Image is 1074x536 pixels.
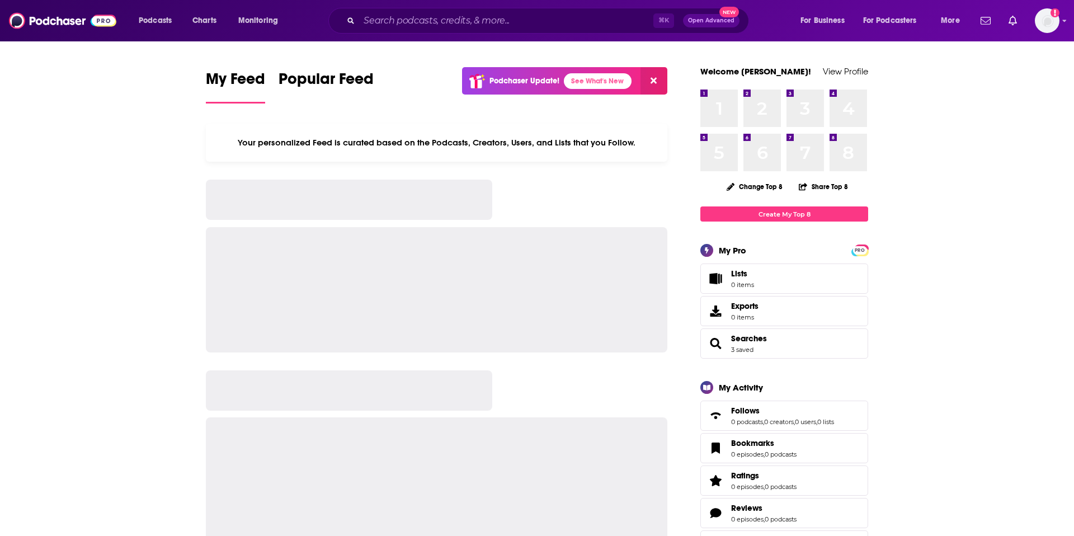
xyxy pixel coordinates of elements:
span: ⌘ K [653,13,674,28]
a: Show notifications dropdown [976,11,995,30]
span: Bookmarks [731,438,774,448]
span: , [763,418,764,426]
span: Reviews [700,498,868,528]
button: Change Top 8 [720,180,789,194]
a: Follows [704,408,727,424]
a: 0 lists [817,418,834,426]
span: , [794,418,795,426]
span: PRO [853,246,866,255]
div: Search podcasts, credits, & more... [339,8,760,34]
span: , [764,483,765,491]
a: Searches [704,336,727,351]
button: open menu [856,12,933,30]
span: Popular Feed [279,69,374,95]
span: Lists [731,269,747,279]
a: Show notifications dropdown [1004,11,1021,30]
span: Searches [700,328,868,359]
a: 0 episodes [731,515,764,523]
a: See What's New [564,73,632,89]
img: Podchaser - Follow, Share and Rate Podcasts [9,10,116,31]
a: 3 saved [731,346,753,354]
a: PRO [853,246,866,254]
span: , [764,450,765,458]
a: 0 podcasts [765,450,797,458]
span: For Podcasters [863,13,917,29]
a: 0 podcasts [731,418,763,426]
span: Monitoring [238,13,278,29]
span: Exports [704,303,727,319]
div: My Activity [719,382,763,393]
a: Searches [731,333,767,344]
span: Exports [731,301,759,311]
a: Lists [700,264,868,294]
button: open menu [933,12,974,30]
span: For Business [800,13,845,29]
span: Bookmarks [700,433,868,463]
button: open menu [793,12,859,30]
a: 0 episodes [731,483,764,491]
div: My Pro [719,245,746,256]
a: Bookmarks [731,438,797,448]
div: Your personalized Feed is curated based on the Podcasts, Creators, Users, and Lists that you Follow. [206,124,667,162]
button: Share Top 8 [798,176,849,198]
span: 0 items [731,313,759,321]
span: Logged in as N0elleB7 [1035,8,1059,33]
input: Search podcasts, credits, & more... [359,12,653,30]
a: 0 users [795,418,816,426]
a: Create My Top 8 [700,206,868,222]
a: Bookmarks [704,440,727,456]
span: Ratings [700,466,868,496]
a: View Profile [823,66,868,77]
img: User Profile [1035,8,1059,33]
span: 0 items [731,281,754,289]
span: New [719,7,739,17]
a: Reviews [731,503,797,513]
span: Lists [704,271,727,286]
span: , [764,515,765,523]
span: Charts [192,13,216,29]
button: open menu [131,12,186,30]
span: Ratings [731,471,759,481]
button: open menu [230,12,293,30]
a: Follows [731,406,834,416]
button: Open AdvancedNew [683,14,739,27]
a: 0 podcasts [765,483,797,491]
a: Charts [185,12,223,30]
a: 0 podcasts [765,515,797,523]
span: More [941,13,960,29]
a: Popular Feed [279,69,374,104]
a: My Feed [206,69,265,104]
a: Ratings [704,473,727,488]
a: Reviews [704,505,727,521]
span: My Feed [206,69,265,95]
span: Follows [700,401,868,431]
button: Show profile menu [1035,8,1059,33]
span: Reviews [731,503,762,513]
span: Open Advanced [688,18,734,23]
a: Ratings [731,471,797,481]
span: Follows [731,406,760,416]
a: Welcome [PERSON_NAME]! [700,66,811,77]
svg: Add a profile image [1051,8,1059,17]
a: 0 creators [764,418,794,426]
span: Lists [731,269,754,279]
a: 0 episodes [731,450,764,458]
span: Podcasts [139,13,172,29]
p: Podchaser Update! [489,76,559,86]
a: Exports [700,296,868,326]
span: , [816,418,817,426]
